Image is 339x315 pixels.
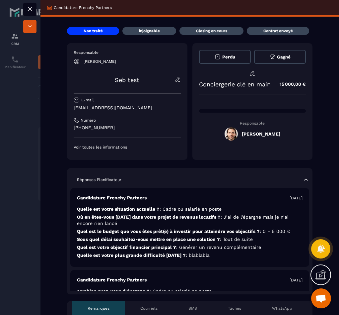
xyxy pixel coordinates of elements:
[150,288,212,294] span: : Cadre ou salarié en poste
[186,253,210,258] span: : blablabla
[74,105,181,111] p: [EMAIL_ADDRESS][DOMAIN_NAME]
[263,28,293,34] p: Contrat envoyé
[77,214,303,227] p: Où en êtes-vous [DATE] dans votre projet de revenus locatifs ?
[84,59,116,64] p: [PERSON_NAME]
[290,277,303,283] p: [DATE]
[88,306,109,311] p: Remarques
[272,306,292,311] p: WhatsApp
[74,145,181,150] p: Voir toutes les informations
[290,195,303,201] p: [DATE]
[77,195,147,201] p: Candidature Frenchy Partners
[115,76,139,83] a: Seb test
[77,206,303,212] p: Quelle est votre situation actuelle ?
[77,288,303,294] p: combien avez-vous d'épargne ?
[74,50,181,55] p: Responsable
[277,54,291,59] span: Gagné
[54,5,112,10] p: Candidature Frenchy Partners
[199,50,251,64] button: Perdu
[77,236,303,243] p: Sous quel délai souhaitez-vous mettre en place une solution ?
[74,125,181,131] p: [PHONE_NUMBER]
[81,118,96,123] p: Numéro
[196,28,227,34] p: Closing en cours
[311,288,331,308] a: Ouvrir le chat
[199,121,306,126] p: Responsable
[77,228,303,235] p: Quel est le budget que vous êtes prêt(e) à investir pour atteindre vos objectifs ?
[242,131,280,137] h5: [PERSON_NAME]
[254,50,306,64] button: Gagné
[77,177,121,182] p: Réponses Planificateur
[77,252,303,259] p: Quelle est votre plus grande difficulté [DATE] ?
[273,78,306,91] p: 15 000,00 €
[199,81,271,88] p: Conciergerie clé en main
[77,277,147,283] p: Candidature Frenchy Partners
[220,237,253,242] span: : Tout de suite
[188,306,197,311] p: SMS
[84,28,103,34] p: Non traité
[140,306,158,311] p: Courriels
[160,206,222,212] span: : Cadre ou salarié en poste
[139,28,160,34] p: injoignable
[222,54,235,59] span: Perdu
[81,97,94,103] p: E-mail
[260,229,290,234] span: : 0 – 5 000 €
[228,306,241,311] p: Tâches
[77,244,303,251] p: Quel est votre objectif financier principal ?
[176,245,261,250] span: : Générer un revenu complémentaire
